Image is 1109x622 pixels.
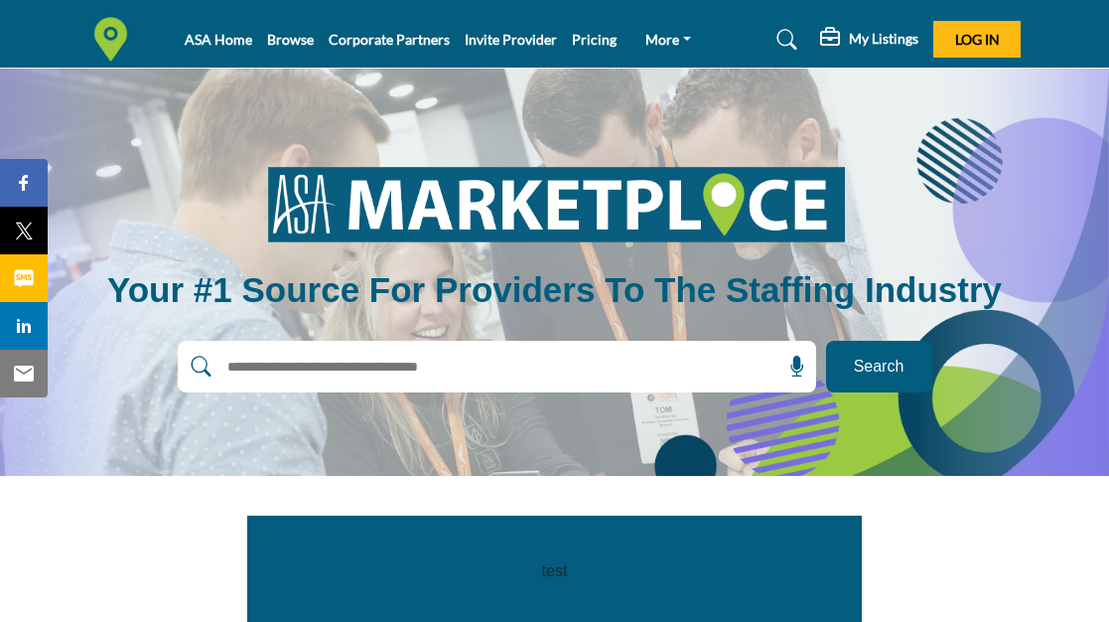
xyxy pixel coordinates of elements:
[572,31,617,48] a: Pricing
[88,17,143,62] img: Site Logo
[826,341,932,392] button: Search
[107,267,1002,313] h1: Your #1 Source for Providers to the Staffing Industry
[933,21,1021,58] button: Log In
[185,31,252,48] a: ASA Home
[631,26,705,54] a: More
[267,31,314,48] a: Browse
[758,24,810,56] a: Search
[854,355,904,379] span: Search
[849,30,918,48] h5: My Listings
[955,31,1000,48] span: Log In
[820,28,918,52] div: My Listings
[242,152,868,255] img: image
[292,559,817,583] p: test
[329,31,450,48] a: Corporate Partners
[465,31,557,48] a: Invite Provider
